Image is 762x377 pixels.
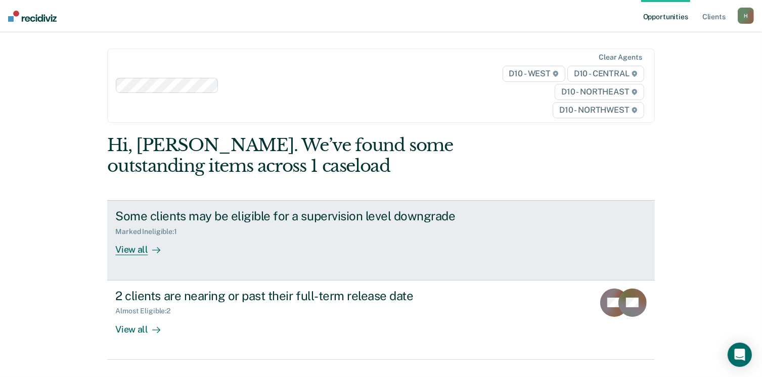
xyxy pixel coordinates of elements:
div: Hi, [PERSON_NAME]. We’ve found some outstanding items across 1 caseload [107,135,545,176]
div: Open Intercom Messenger [728,343,752,367]
span: D10 - NORTHWEST [553,102,644,118]
div: View all [115,236,172,256]
img: Recidiviz [8,11,57,22]
div: 2 clients are nearing or past their full-term release date [115,289,470,303]
span: D10 - NORTHEAST [555,84,644,100]
div: Almost Eligible : 2 [115,307,178,315]
div: Clear agents [599,53,642,62]
span: D10 - CENTRAL [567,66,644,82]
a: Some clients may be eligible for a supervision level downgradeMarked Ineligible:1View all [107,200,654,280]
div: View all [115,315,172,335]
a: 2 clients are nearing or past their full-term release dateAlmost Eligible:2View all [107,280,654,360]
span: D10 - WEST [503,66,565,82]
div: Some clients may be eligible for a supervision level downgrade [115,209,470,223]
div: Marked Ineligible : 1 [115,227,185,236]
button: H [738,8,754,24]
